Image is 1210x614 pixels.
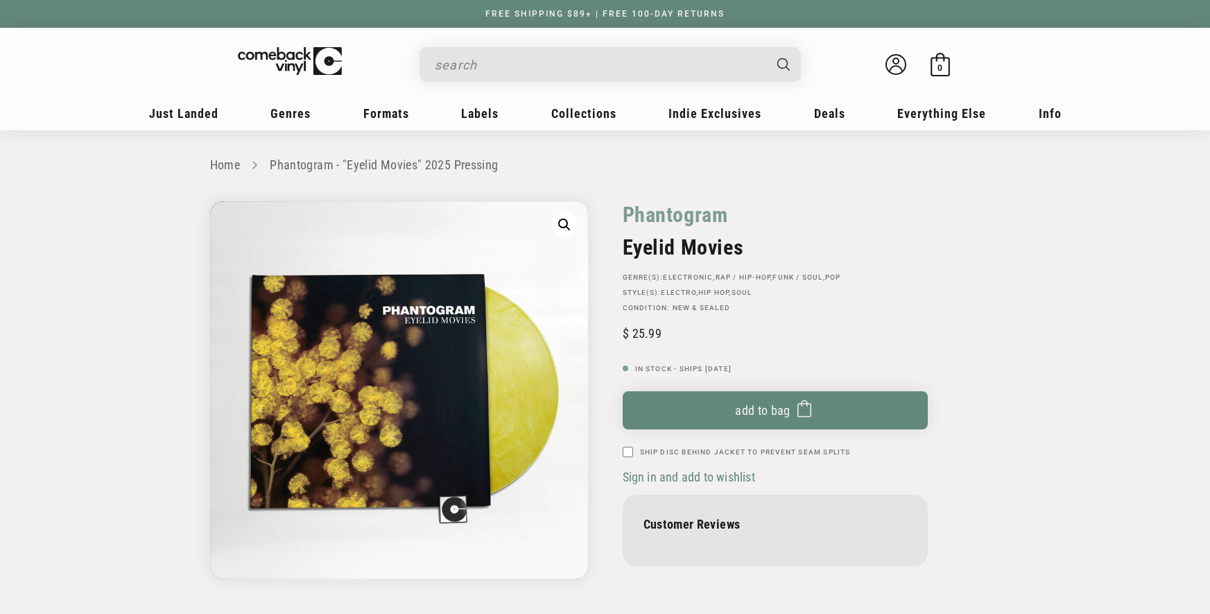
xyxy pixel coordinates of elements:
input: search [435,51,763,79]
a: Funk / Soul [772,273,822,281]
span: Everything Else [897,106,986,121]
span: Add to bag [735,403,790,418]
span: Indie Exclusives [668,106,761,121]
p: In Stock - Ships [DATE] [623,365,928,373]
a: Electronic [663,273,713,281]
span: Genres [270,106,311,121]
p: STYLE(S): , , [623,289,928,297]
a: Soul [732,289,752,296]
span: Formats [363,106,409,121]
span: 0 [937,62,942,73]
span: 25.99 [623,326,662,341]
span: Deals [814,106,845,121]
a: Phantogram [623,201,728,228]
a: Rap / Hip-Hop [716,273,771,281]
span: Sign in and add to wishlist [623,470,755,484]
span: Info [1039,106,1062,121]
a: Electro [661,289,695,296]
span: $ [623,326,629,341]
button: Add to bag [623,391,928,429]
button: Search [765,47,802,82]
a: Pop [825,273,841,281]
span: Just Landed [149,106,218,121]
nav: breadcrumbs [210,155,1001,176]
p: Customer Reviews [643,517,907,531]
div: Search [420,47,801,82]
h2: Eyelid Movies [623,235,928,259]
p: Condition: New & Sealed [623,304,928,312]
span: Collections [551,106,616,121]
p: GENRE(S): , , , [623,273,928,282]
a: Phantogram - "Eyelid Movies" 2025 Pressing [270,157,498,172]
a: Home [210,157,240,172]
a: FREE SHIPPING $89+ | FREE 100-DAY RETURNS [472,9,738,19]
label: Ship Disc Behind Jacket To Prevent Seam Splits [640,447,851,457]
span: Labels [461,106,499,121]
button: Sign in and add to wishlist [623,469,759,485]
a: Hip Hop [698,289,729,296]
